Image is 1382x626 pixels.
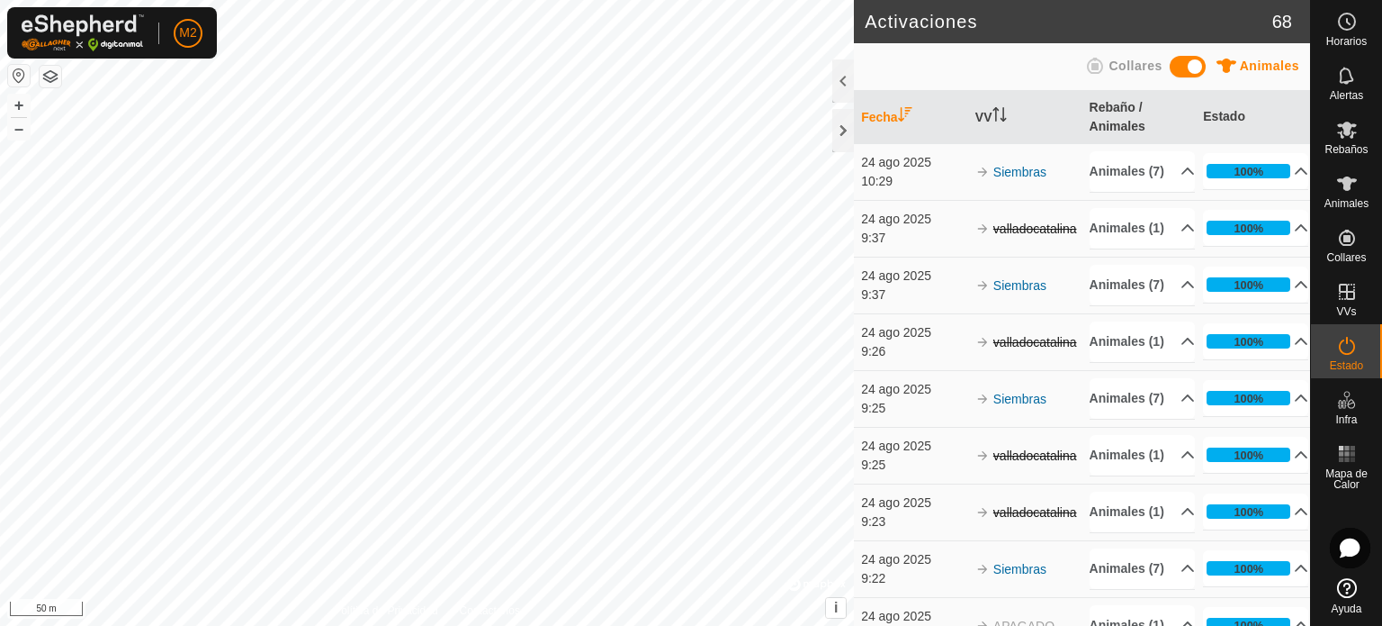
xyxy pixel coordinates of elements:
span: 68 [1272,8,1292,35]
div: 100% [1207,221,1290,235]
p-sorticon: Activar para ordenar [992,110,1007,124]
div: 24 ago 2025 [861,550,966,569]
span: Mapa de Calor [1315,468,1378,490]
a: Siembras [993,165,1046,179]
div: 24 ago 2025 [861,607,966,626]
span: Collares [1326,252,1366,263]
span: Rebaños [1324,144,1368,155]
a: Siembras [993,562,1046,576]
span: Collares [1108,59,1162,73]
p-accordion-header: 100% [1203,267,1308,303]
div: 100% [1234,560,1263,577]
a: Siembras [993,392,1046,406]
p-accordion-header: Animales (7) [1090,151,1195,192]
span: Animales [1240,59,1299,73]
div: 9:23 [861,513,966,531]
div: 9:26 [861,342,966,361]
a: Ayuda [1311,571,1382,621]
div: 100% [1234,390,1263,407]
span: Estado [1330,360,1363,371]
div: 9:37 [861,229,966,248]
button: Capas del Mapa [40,66,61,87]
th: VV [968,91,1082,144]
span: Ayuda [1332,603,1362,614]
span: M2 [179,23,196,42]
s: valladocatalina [993,449,1077,463]
img: arrow [975,278,990,293]
a: Contáctenos [460,603,520,619]
span: Infra [1335,414,1357,425]
img: arrow [975,392,990,406]
div: 100% [1207,164,1290,178]
div: 24 ago 2025 [861,437,966,456]
button: + [8,95,30,116]
p-accordion-header: Animales (7) [1090,378,1195,419]
p-accordion-header: 100% [1203,494,1308,530]
button: – [8,118,30,140]
p-accordion-header: 100% [1203,323,1308,359]
div: 100% [1234,504,1263,521]
div: 9:25 [861,456,966,475]
img: arrow [975,222,990,236]
button: i [826,598,846,618]
div: 100% [1207,448,1290,462]
s: valladocatalina [993,222,1077,236]
div: 9:37 [861,286,966,304]
div: 100% [1234,277,1263,294]
a: Política de Privacidad [334,603,437,619]
img: arrow [975,562,990,576]
p-accordion-header: 100% [1203,210,1308,246]
div: 100% [1207,504,1290,519]
div: 100% [1234,163,1263,180]
img: Logo Gallagher [22,14,144,51]
p-accordion-header: Animales (1) [1090,208,1195,249]
div: 100% [1207,334,1290,349]
div: 9:22 [861,569,966,588]
div: 9:25 [861,399,966,418]
a: Siembras [993,278,1046,293]
h2: Activaciones [865,11,1272,32]
span: Alertas [1330,90,1363,101]
img: arrow [975,505,990,520]
p-accordion-header: Animales (1) [1090,322,1195,362]
th: Estado [1196,91,1310,144]
p-accordion-header: Animales (1) [1090,435,1195,476]
div: 24 ago 2025 [861,210,966,229]
div: 10:29 [861,172,966,191]
img: arrow [975,449,990,463]
img: arrow [975,335,990,349]
span: Animales [1324,198,1369,209]
div: 24 ago 2025 [861,267,966,286]
div: 100% [1207,561,1290,576]
p-accordion-header: 100% [1203,380,1308,416]
s: valladocatalina [993,335,1077,349]
p-accordion-header: 100% [1203,437,1308,473]
div: 24 ago 2025 [861,153,966,172]
div: 24 ago 2025 [861,494,966,513]
p-accordion-header: 100% [1203,550,1308,586]
s: valladocatalina [993,505,1077,520]
img: arrow [975,165,990,179]
p-accordion-header: 100% [1203,153,1308,189]
div: 100% [1234,333,1263,350]
div: 100% [1207,277,1290,292]
div: 100% [1207,391,1290,405]
th: Rebaño / Animales [1082,91,1197,144]
p-accordion-header: Animales (7) [1090,265,1195,305]
div: 100% [1234,220,1263,237]
span: VVs [1336,306,1356,317]
p-accordion-header: Animales (7) [1090,549,1195,589]
button: Restablecer Mapa [8,65,30,86]
p-accordion-header: Animales (1) [1090,492,1195,532]
th: Fecha [854,91,968,144]
p-sorticon: Activar para ordenar [898,110,912,124]
div: 24 ago 2025 [861,380,966,399]
div: 24 ago 2025 [861,323,966,342]
span: i [834,600,838,615]
div: 100% [1234,447,1263,464]
span: Horarios [1326,36,1367,47]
